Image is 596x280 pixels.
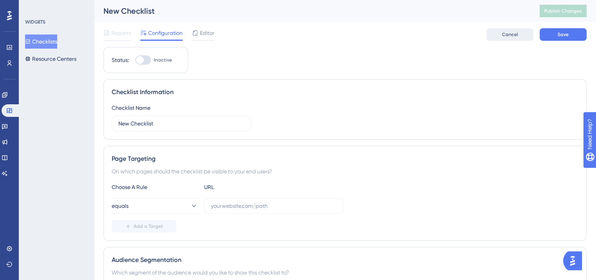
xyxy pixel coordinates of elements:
[112,220,176,233] button: Add a Target
[18,2,49,11] span: Need Help?
[112,154,578,164] div: Page Targeting
[544,8,582,14] span: Publish Changes
[25,52,76,66] button: Resource Centers
[502,31,518,38] span: Cancel
[148,28,183,38] span: Configuration
[25,35,57,49] button: Checklists
[112,198,198,214] button: equals
[204,182,290,192] div: URL
[200,28,214,38] span: Editor
[134,223,163,229] span: Add a Target
[112,268,578,277] div: Which segment of the audience would you like to show this checklist to?
[112,201,129,211] span: equals
[25,19,45,25] div: WIDGETS
[103,5,520,16] div: New Checklist
[112,55,129,65] div: Status:
[486,28,533,41] button: Cancel
[540,5,587,17] button: Publish Changes
[112,255,578,265] div: Audience Segmentation
[118,119,245,128] input: Type your Checklist name
[558,31,569,38] span: Save
[540,28,587,41] button: Save
[112,167,578,176] div: On which pages should the checklist be visible to your end users?
[154,57,172,63] span: Inactive
[112,103,150,113] div: Checklist Name
[112,87,578,97] div: Checklist Information
[111,28,131,38] span: Reports
[563,249,587,273] iframe: UserGuiding AI Assistant Launcher
[112,182,198,192] div: Choose A Rule
[211,202,337,210] input: yourwebsite.com/path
